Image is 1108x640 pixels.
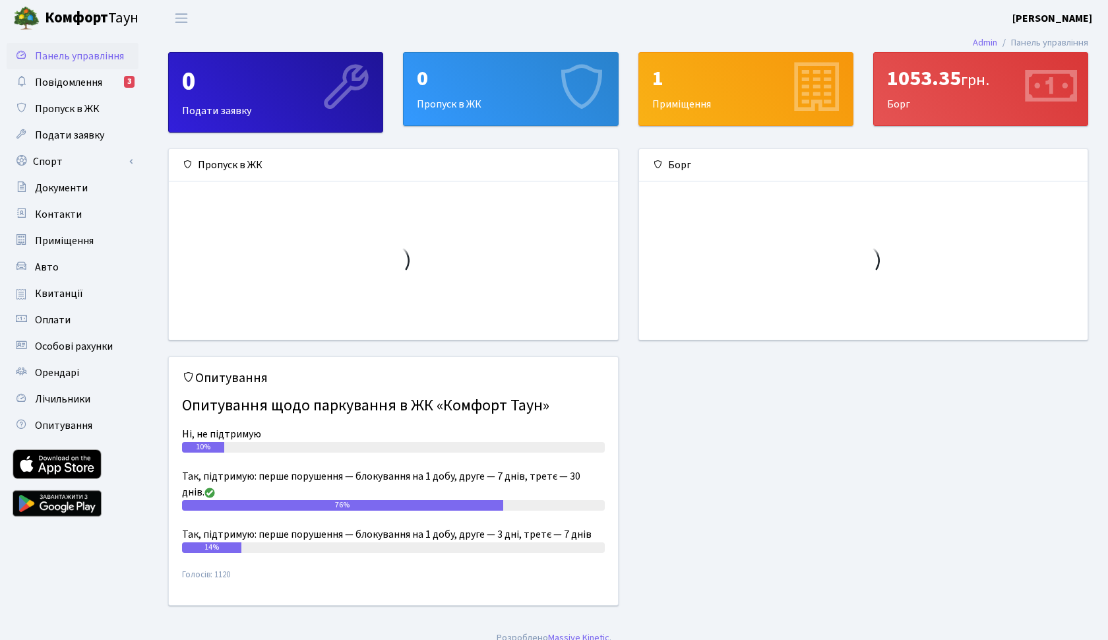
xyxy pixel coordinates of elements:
[35,313,71,327] span: Оплати
[182,426,605,442] div: Ні, не підтримую
[169,53,383,132] div: Подати заявку
[7,122,138,148] a: Подати заявку
[417,66,604,91] div: 0
[35,418,92,433] span: Опитування
[182,542,241,553] div: 14%
[7,386,138,412] a: Лічильники
[7,333,138,360] a: Особові рахунки
[35,207,82,222] span: Контакти
[403,52,618,126] a: 0Пропуск в ЖК
[13,5,40,32] img: logo.png
[7,69,138,96] a: Повідомлення3
[182,391,605,421] h4: Опитування щодо паркування в ЖК «Комфорт Таун»
[35,339,113,354] span: Особові рахунки
[7,280,138,307] a: Квитанції
[35,181,88,195] span: Документи
[961,69,989,92] span: грн.
[7,201,138,228] a: Контакти
[182,527,605,542] div: Так, підтримую: перше порушення — блокування на 1 добу, друге — 3 дні, третє — 7 днів
[7,228,138,254] a: Приміщення
[7,254,138,280] a: Авто
[35,234,94,248] span: Приміщення
[35,366,79,380] span: Орендарі
[7,175,138,201] a: Документи
[182,370,605,386] h5: Опитування
[35,392,90,406] span: Лічильники
[45,7,108,28] b: Комфорт
[182,66,369,98] div: 0
[652,66,840,91] div: 1
[45,7,138,30] span: Таун
[182,468,605,500] div: Так, підтримую: перше порушення — блокування на 1 добу, друге — 7 днів, третє — 30 днів.
[182,500,503,511] div: 76%
[404,53,617,125] div: Пропуск в ЖК
[874,53,1088,125] div: Борг
[7,360,138,386] a: Орендарі
[182,569,605,592] small: Голосів: 1120
[7,412,138,439] a: Опитування
[887,66,1074,91] div: 1053.35
[124,76,135,88] div: 3
[7,96,138,122] a: Пропуск в ЖК
[182,442,224,453] div: 10%
[7,307,138,333] a: Оплати
[169,149,618,181] div: Пропуск в ЖК
[639,53,853,125] div: Приміщення
[35,75,102,90] span: Повідомлення
[997,36,1088,50] li: Панель управління
[35,260,59,274] span: Авто
[35,286,83,301] span: Квитанції
[638,52,853,126] a: 1Приміщення
[35,49,124,63] span: Панель управління
[168,52,383,133] a: 0Подати заявку
[639,149,1088,181] div: Борг
[35,128,104,143] span: Подати заявку
[7,43,138,69] a: Панель управління
[35,102,100,116] span: Пропуск в ЖК
[165,7,198,29] button: Переключити навігацію
[1012,11,1092,26] a: [PERSON_NAME]
[953,29,1108,57] nav: breadcrumb
[7,148,138,175] a: Спорт
[973,36,997,49] a: Admin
